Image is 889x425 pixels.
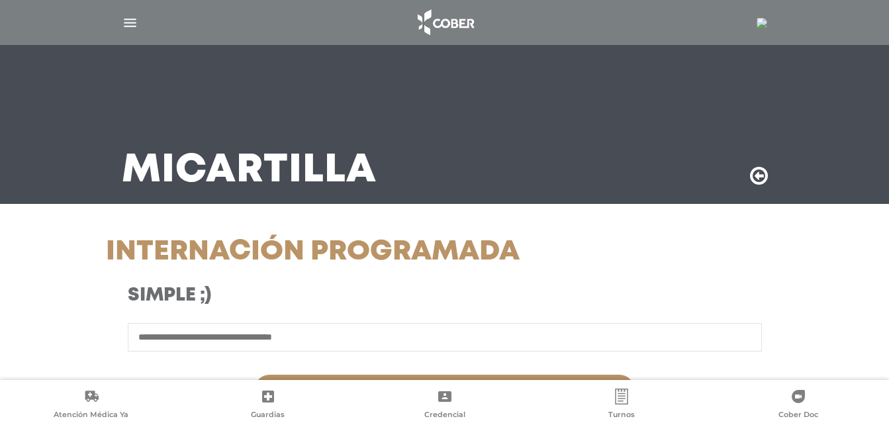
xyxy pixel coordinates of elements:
a: Turnos [533,389,710,422]
span: Credencial [424,410,465,422]
span: Guardias [251,410,285,422]
span: Cober Doc [778,410,818,422]
img: logo_cober_home-white.png [410,7,480,38]
span: Atención Médica Ya [54,410,128,422]
h3: Simple ;) [128,285,530,307]
span: Turnos [608,410,635,422]
h1: Internación Programada [106,236,551,269]
img: 7294 [757,18,767,28]
h3: Mi Cartilla [122,154,377,188]
a: Credencial [356,389,533,422]
img: Cober_menu-lines-white.svg [122,15,138,31]
a: Guardias [179,389,356,422]
a: Cober Doc [710,389,886,422]
a: Atención Médica Ya [3,389,179,422]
